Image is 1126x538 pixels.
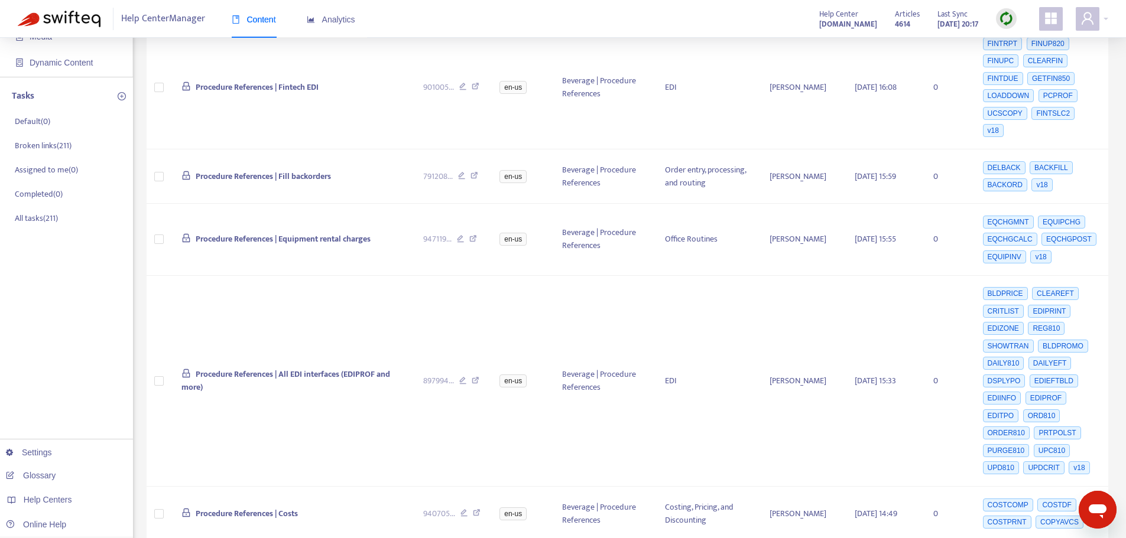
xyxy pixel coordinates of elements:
[181,171,191,180] span: lock
[855,169,896,183] span: [DATE] 15:59
[983,461,1019,474] span: UPD810
[895,18,910,31] strong: 4614
[6,520,66,529] a: Online Help
[196,169,331,183] span: Procedure References | Fill backorders
[819,17,877,31] a: [DOMAIN_NAME]
[924,204,971,276] td: 0
[1027,72,1075,85] span: GETFIN850
[983,37,1023,50] span: FINTRPT
[924,149,971,204] td: 0
[937,8,968,21] span: Last Sync
[983,516,1031,529] span: COSTPRNT
[1039,89,1078,102] span: PCPROF
[196,232,371,246] span: Procedure References | Equipment rental charges
[499,374,527,387] span: en-us
[499,507,527,520] span: en-us
[15,58,24,67] span: container
[1030,250,1051,263] span: v18
[307,15,315,24] span: area-chart
[983,216,1034,229] span: EQCHGMNT
[983,322,1024,335] span: EDIZONE
[656,25,760,149] td: EDI
[181,233,191,243] span: lock
[121,8,205,30] span: Help Center Manager
[423,81,454,94] span: 901005 ...
[819,8,858,21] span: Help Center
[15,139,72,152] p: Broken links ( 211 )
[1037,498,1076,511] span: COSTDF
[499,81,527,94] span: en-us
[1023,409,1060,422] span: ORD810
[855,232,896,246] span: [DATE] 15:55
[983,374,1026,387] span: DSPLYPO
[656,204,760,276] td: Office Routines
[983,392,1021,405] span: EDIINFO
[1023,461,1064,474] span: UPDCRIT
[983,124,1004,137] span: v18
[855,374,896,387] span: [DATE] 15:33
[983,498,1033,511] span: COSTCOMP
[1028,305,1070,318] span: EDIPRINT
[1031,178,1052,191] span: v18
[1028,322,1065,335] span: REG810
[983,305,1024,318] span: CRITLIST
[553,204,656,276] td: Beverage | Procedure References
[181,369,191,378] span: lock
[553,149,656,204] td: Beverage | Procedure References
[760,25,845,149] td: [PERSON_NAME]
[1030,161,1073,174] span: BACKFILL
[983,357,1024,370] span: DAILY810
[855,80,897,94] span: [DATE] 16:08
[924,25,971,149] td: 0
[232,15,240,24] span: book
[12,89,34,103] p: Tasks
[553,276,656,487] td: Beverage | Procedure References
[181,81,191,91] span: lock
[181,367,390,394] span: Procedure References | All EDI interfaces (EDIPROF and more)
[30,58,93,67] span: Dynamic Content
[1069,461,1089,474] span: v18
[6,471,56,480] a: Glossary
[1032,287,1079,300] span: CLEAREFT
[1034,444,1070,457] span: UPC810
[855,507,897,520] span: [DATE] 14:49
[760,149,845,204] td: [PERSON_NAME]
[983,409,1019,422] span: EDITPO
[423,507,455,520] span: 940705 ...
[196,507,298,520] span: Procedure References | Costs
[232,15,276,24] span: Content
[1027,37,1069,50] span: FINUP820
[983,161,1026,174] span: DELBACK
[423,233,452,246] span: 947119 ...
[1038,340,1088,353] span: BLDPROMO
[983,107,1027,120] span: UCSCOPY
[983,250,1026,263] span: EQUIPINV
[15,115,50,128] p: Default ( 0 )
[656,276,760,487] td: EDI
[15,188,63,200] p: Completed ( 0 )
[181,508,191,517] span: lock
[118,92,126,100] span: plus-circle
[924,276,971,487] td: 0
[1034,426,1080,439] span: PRTPOLST
[983,89,1034,102] span: LOADDOWN
[24,495,72,504] span: Help Centers
[553,25,656,149] td: Beverage | Procedure References
[983,178,1027,191] span: BACKORD
[1036,516,1083,529] span: COPYAVCS
[6,448,52,457] a: Settings
[983,54,1019,67] span: FINUPC
[983,426,1030,439] span: ORDER810
[1031,107,1075,120] span: FINTSLC2
[307,15,355,24] span: Analytics
[999,11,1014,26] img: sync.dc5367851b00ba804db3.png
[1023,54,1067,67] span: CLEARFIN
[18,11,100,27] img: Swifteq
[983,340,1034,353] span: SHOWTRAN
[983,444,1030,457] span: PURGE810
[15,164,78,176] p: Assigned to me ( 0 )
[423,170,453,183] span: 791208 ...
[15,212,58,224] p: All tasks ( 211 )
[499,233,527,246] span: en-us
[760,276,845,487] td: [PERSON_NAME]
